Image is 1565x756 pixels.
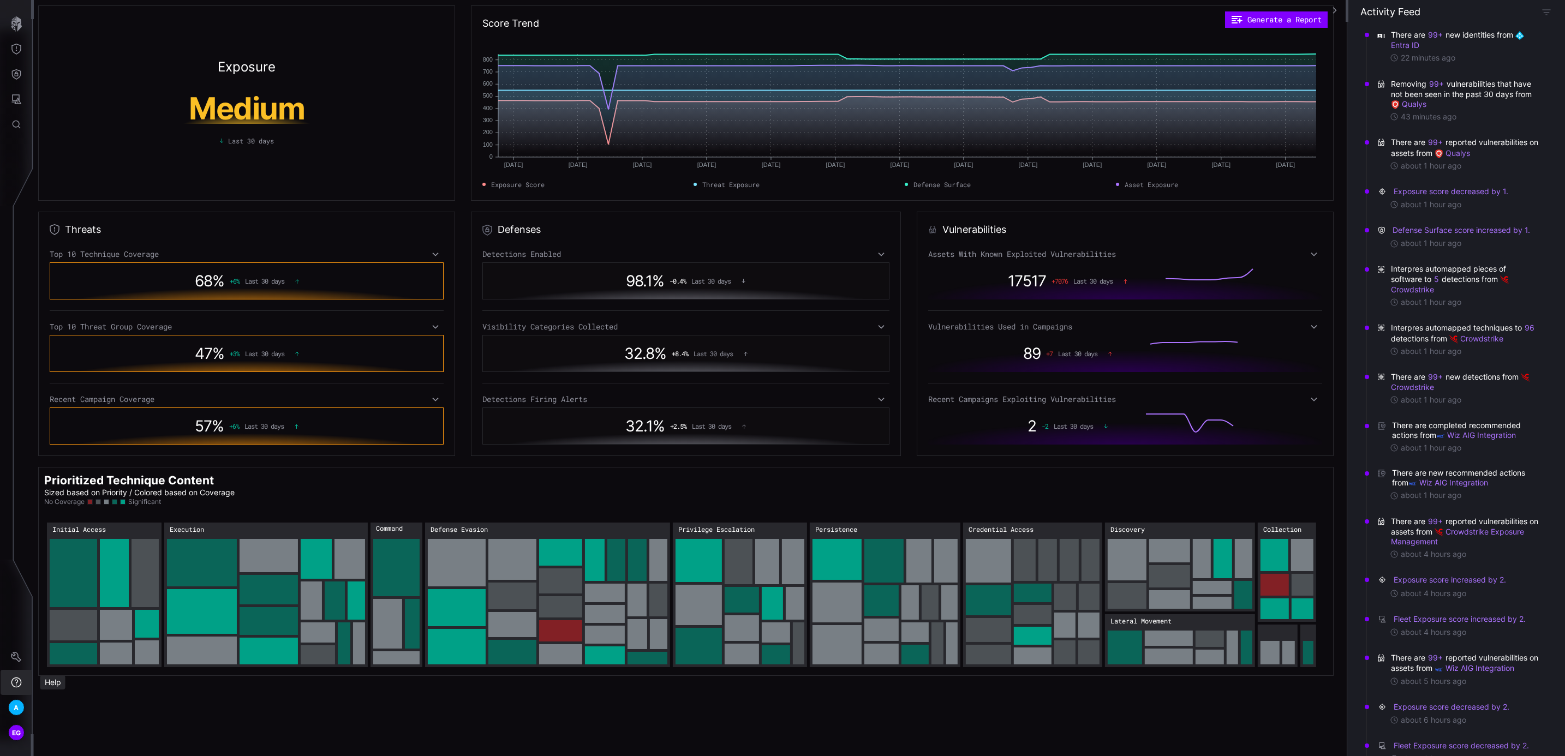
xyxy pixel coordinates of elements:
rect: Defense Evasion → Defense Evasion:Impair Defenses: 30 [539,596,582,617]
rect: Impact: 20 [1300,625,1316,667]
time: about 4 hours ago [1401,589,1466,598]
rect: Collection → Collection:Keylogging: 23 [1261,598,1289,619]
rect: Defense Evasion → Defense Evasion:Modify Registry: 61 [488,539,536,580]
span: 2 [1028,417,1036,435]
text: 100 [482,141,492,148]
rect: Lateral Movement → Lateral Movement:Exploitation of Remote Services: 34 [1145,649,1193,664]
rect: Credential Access → Credential Access:Password Guessing: 18 [1054,640,1076,664]
rect: Discovery → Discovery:Remote System Discovery: 33 [1149,565,1190,587]
rect: Persistence → Persistence:Scheduled Task/Job: 19 [901,645,929,664]
img: Wiz [1408,479,1417,488]
text: [DATE] [954,161,973,168]
span: 98.1 % [626,272,664,290]
rect: Initial Access → Initial Access:Valid Accounts: 63 [100,539,129,607]
rect: Privilege Escalation → Privilege Escalation:Bypass User Account Control: 41 [725,539,752,584]
text: [DATE] [1276,161,1295,168]
h2: Vulnerabilities [942,223,1006,236]
span: Last 30 days [691,277,731,285]
p: Sized based on Priority / Colored based on Coverage [44,488,1328,497]
rect: Execution → Execution:Exploitation for Client Execution: 39 [334,539,365,579]
span: Last 30 days [1058,350,1097,357]
rect: Persistence → Persistence:Scheduled Task: 54 [864,539,904,583]
rect: Credential Access → Credential Access:Password Spraying: 36 [966,618,1011,642]
rect: Exfiltration → Exfiltration:Exfiltration Over Unencrypted Non-C2 Protocol: 27 [1261,641,1280,664]
time: about 1 hour ago [1401,490,1461,500]
time: about 1 hour ago [1401,395,1461,405]
span: 17517 [1008,272,1046,290]
time: about 1 hour ago [1401,297,1461,307]
rect: Persistence → Persistence:Hijack Execution Flow: 21 [901,585,919,620]
span: -2 [1042,422,1048,430]
h2: Score Trend [482,17,539,30]
text: [DATE] [504,161,523,168]
rect: Credential Access → Credential Access:Unsecured Credentials: 24 [1014,584,1052,602]
div: Top 10 Technique Coverage [50,249,444,259]
rect: Defense Evasion → Defense Evasion:System Binary Proxy Execution: 39 [488,612,536,637]
rect: Collection → Collection:Data from Cloud Storage: 24 [1261,574,1289,596]
rect: Collection → Collection:Adversary-in-the-Middle: 19 [1292,574,1313,596]
span: There are reported vulnerabilities on assets from [1391,137,1541,158]
rect: Persistence: 527 [810,523,960,667]
rect: Defense Evasion → Defense Evasion:Obfuscated Files or Information: 83 [428,539,486,586]
span: + 2.5 % [670,422,686,430]
span: 57 % [195,417,224,435]
rect: Persistence → Persistence:Cloud Accounts: 24 [864,644,899,664]
time: about 1 hour ago [1401,161,1461,171]
span: Exposure Score [491,179,545,189]
span: Last 30 days [1073,277,1113,285]
span: Last 30 days [692,422,731,430]
div: Detections Enabled [482,249,889,259]
text: 500 [482,92,492,99]
span: Last 30 days [245,277,284,285]
rect: Discovery → Discovery:Network Sniffing: 19 [1193,597,1232,609]
rect: Credential Access → Credential Access:Private Keys: 26 [1082,539,1100,581]
text: 300 [482,117,492,123]
rect: Execution: 709 [164,523,368,667]
text: 200 [482,129,492,135]
button: 99+ [1427,516,1443,527]
div: Recent Campaign Coverage [50,394,444,404]
h2: Prioritized Technique Content [44,473,1328,488]
span: + 7076 [1052,277,1068,285]
text: [DATE] [1148,161,1167,168]
rect: Persistence → Persistence:Windows Service: 34 [934,539,958,583]
rect: Privilege Escalation → Privilege Escalation:Scheduled Task/Job: 19 [762,645,790,664]
rect: Credential Access → Credential Access:OS Credential Dumping: 44 [966,585,1011,615]
span: 47 % [195,344,224,363]
span: Last 30 days [694,350,733,357]
rect: Collection → Collection:Archive via Utility: 28 [1291,539,1313,571]
rect: Persistence → Persistence:Valid Accounts: 63 [813,539,862,580]
div: Visibility Categories Collected [482,322,889,332]
rect: Privilege Escalation → Privilege Escalation:Registry Run Keys / Startup Folder: 60 [676,585,722,625]
div: Top 10 Threat Group Coverage [50,322,444,332]
a: Crowdstrike [1449,334,1503,343]
rect: Defense Evasion → Defense Evasion:File Deletion: 37 [539,539,582,566]
div: Help [40,675,65,689]
rect: Lateral Movement → Lateral Movement:SMB/Windows Admin Shares: 34 [1145,631,1193,646]
span: Last 30 days [228,136,274,146]
h2: Defenses [498,223,541,236]
rect: Initial Access → Initial Access:Phishing: 23 [135,610,159,638]
span: 68 % [195,272,224,290]
rect: Defense Evasion → Defense Evasion:Deobfuscate/Decode Files or Information: 24 [585,605,625,623]
rect: Persistence → Persistence:Create Account: 18 [946,622,958,664]
rect: Execution → Execution:Software Deployment Tools: 22 [301,645,335,664]
rect: Defense Evasion → Defense Evasion:Bypass User Account Control: 41 [488,583,536,609]
rect: Defense Evasion: 851 [425,523,670,667]
rect: Execution → Execution:Command and Scripting Interpreter: 50 [240,638,298,664]
rect: Lateral Movement → Lateral Movement:Windows Remote Management: 20 [1196,650,1224,664]
rect: Command and Control: 188 [371,523,422,667]
a: Crowdstrike Exposure Management [1391,527,1526,546]
rect: Initial Access → Initial Access:Spearphishing Attachment: 100 [50,539,97,607]
div: Detections Firing Alerts [482,394,889,404]
rect: Defense Evasion → Defense Evasion:Clear Command History: 18 [650,619,667,649]
rect: Credential Access → Credential Access:LSA Secrets: 20 [1054,584,1076,610]
rect: Lateral Movement → Lateral Movement:RDP Hijacking: 19 [1227,631,1238,664]
rect: Persistence → Persistence:Modify Registry: 61 [813,583,862,622]
time: about 1 hour ago [1401,200,1461,209]
rect: Credential Access → Credential Access:Cached Domain Credentials: 19 [1078,613,1100,638]
rect: Execution → Execution:Malicious Link: 39 [301,539,332,579]
rect: Privilege Escalation → Privilege Escalation:Local Accounts: 20 [762,622,790,643]
button: Defense Surface score increased by 1. [1392,225,1531,236]
span: Threat Exposure [702,179,760,189]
